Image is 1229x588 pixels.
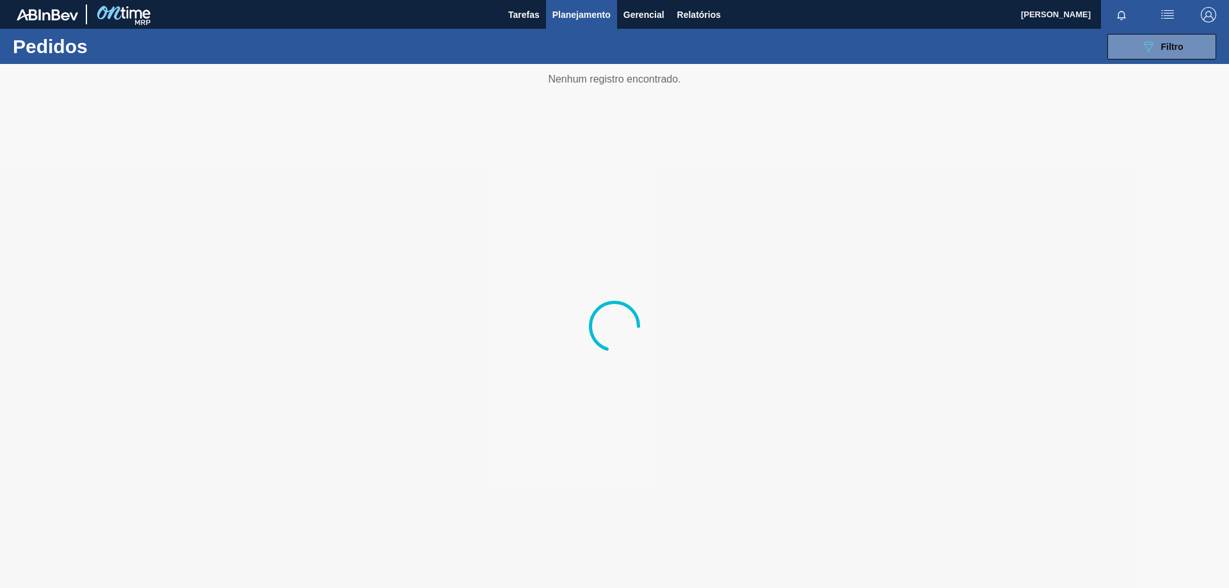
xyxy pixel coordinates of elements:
[1107,34,1216,60] button: Filtro
[508,7,540,22] span: Tarefas
[13,39,204,54] h1: Pedidos
[1160,7,1175,22] img: userActions
[1101,6,1142,24] button: Notificações
[677,7,721,22] span: Relatórios
[1161,42,1184,52] span: Filtro
[1201,7,1216,22] img: Logout
[623,7,664,22] span: Gerencial
[17,9,78,20] img: TNhmsLtSVTkK8tSr43FrP2fwEKptu5GPRR3wAAAABJRU5ErkJggg==
[552,7,611,22] span: Planejamento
